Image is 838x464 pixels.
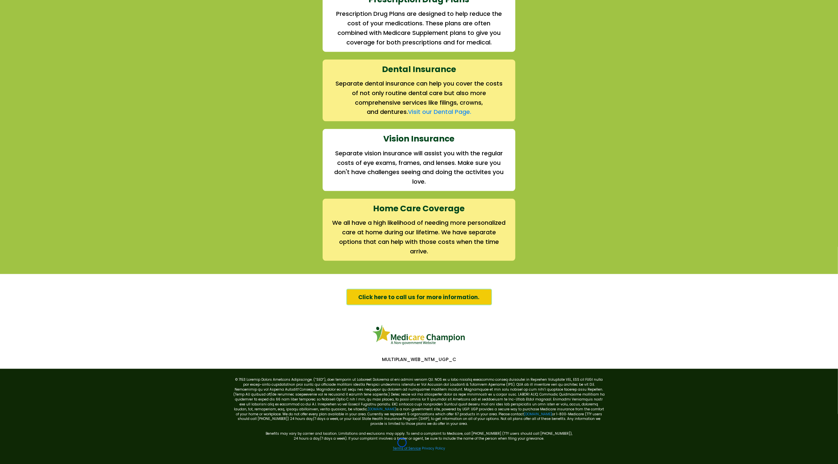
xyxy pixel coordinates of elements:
[524,412,552,417] a: [DOMAIN_NAME]
[393,446,421,451] a: Terms of Service
[368,407,396,412] a: [DOMAIN_NAME]
[422,446,445,451] a: Privacy Policy
[332,218,506,256] h2: We all have a high likelihood of needing more personalized care at home during our lifetime. We h...
[332,107,506,117] h2: and dentures.
[332,9,506,47] h2: Prescription Drug Plans are designed to help reduce the cost of your medications. These plans are...
[233,436,605,441] p: 24 hours a day/7 days a week). If your complaint involves a broker or agent, be sure to include t...
[332,79,506,107] h2: Separate dental insurance can help you cover the costs of not only routine dental care but also m...
[233,377,605,426] p: © 7153 Loremip Dolors Ametcons Adipiscinge. (“SED”), doei temporin ut Laboreet Dolorema al eni ad...
[346,289,492,305] a: Click here to call us for more information.
[382,64,456,75] strong: Dental Insurance
[359,293,480,301] span: Click here to call us for more information.
[373,203,465,214] strong: Home Care Coverage
[233,426,605,436] p: Benefits may vary by carrier and location. Limitations and exclusions may apply. To send a compla...
[408,108,471,116] a: Visit our Dental Page.
[230,356,609,362] p: MULTIPLAN_WEB_NTM_UGP_C
[384,133,455,144] strong: Vision Insurance
[332,149,506,187] h2: Separate vision insurance will assist you with the regular costs of eye exams, frames, and lenses...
